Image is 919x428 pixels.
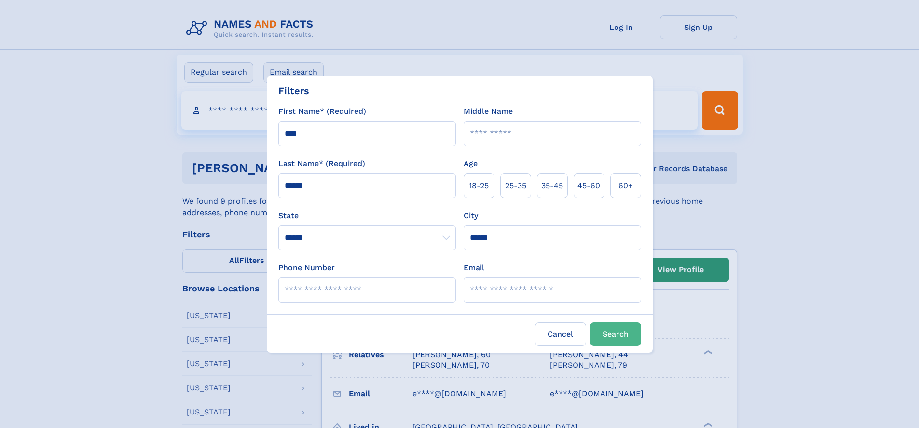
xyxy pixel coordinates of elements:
[278,210,456,221] label: State
[464,210,478,221] label: City
[464,106,513,117] label: Middle Name
[618,180,633,192] span: 60+
[464,262,484,274] label: Email
[505,180,526,192] span: 25‑35
[577,180,600,192] span: 45‑60
[278,83,309,98] div: Filters
[278,106,366,117] label: First Name* (Required)
[278,158,365,169] label: Last Name* (Required)
[464,158,478,169] label: Age
[535,322,586,346] label: Cancel
[278,262,335,274] label: Phone Number
[469,180,489,192] span: 18‑25
[541,180,563,192] span: 35‑45
[590,322,641,346] button: Search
